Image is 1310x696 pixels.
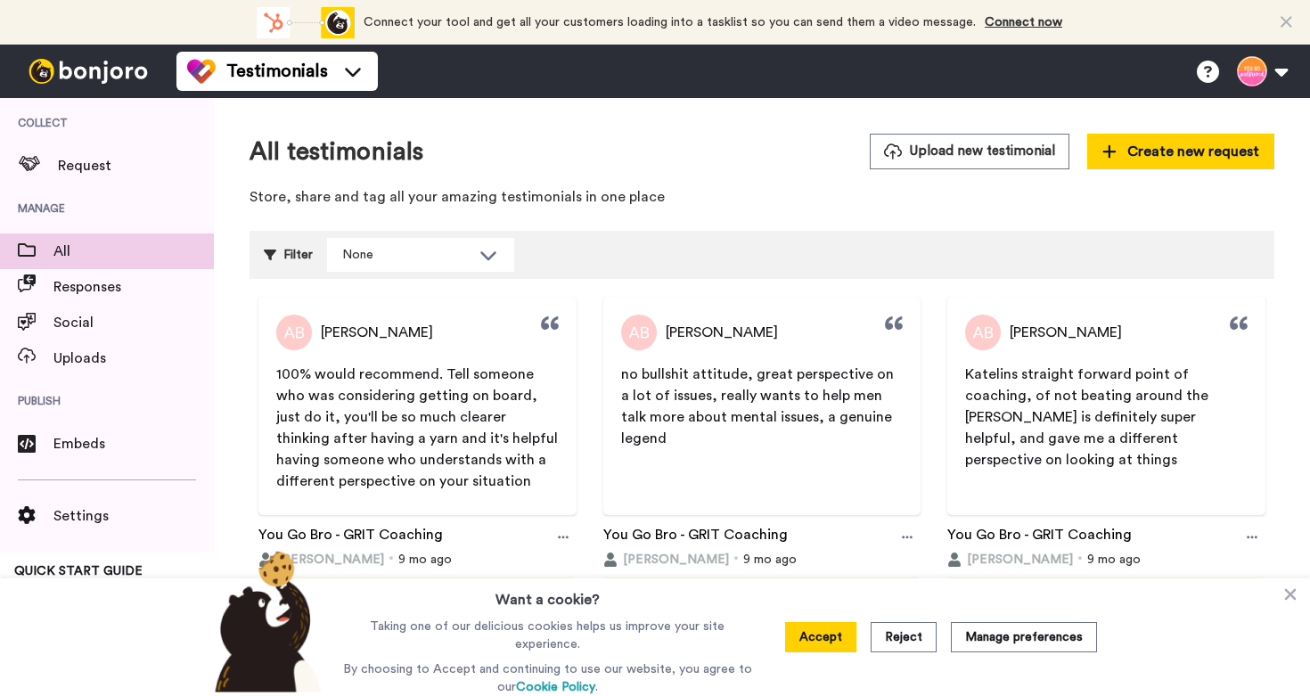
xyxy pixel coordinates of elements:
[14,565,143,577] span: QUICK START GUIDE
[666,322,778,343] span: [PERSON_NAME]
[53,241,214,262] span: All
[339,618,757,653] p: Taking one of our delicious cookies helps us improve your site experience.
[342,246,471,264] div: None
[339,660,757,696] p: By choosing to Accept and continuing to use our website, you agree to our .
[250,187,1274,208] p: Store, share and tag all your amazing testimonials in one place
[53,312,214,333] span: Social
[947,551,1073,569] button: [PERSON_NAME]
[257,7,355,38] div: animation
[53,276,214,298] span: Responses
[258,551,577,569] div: 9 mo ago
[947,551,1265,569] div: 9 mo ago
[1102,141,1259,162] span: Create new request
[623,551,729,569] span: [PERSON_NAME]
[21,59,155,84] img: bj-logo-header-white.svg
[264,238,313,272] div: Filter
[965,367,1212,467] span: Katelins straight forward point of coaching, of not beating around the [PERSON_NAME] is definitel...
[947,524,1132,551] a: You Go Bro - GRIT Coaching
[250,138,423,166] h1: All testimonials
[621,315,657,350] img: Profile Picture
[1087,134,1274,169] button: Create new request
[278,551,384,569] span: [PERSON_NAME]
[226,59,328,84] span: Testimonials
[258,524,443,551] a: You Go Bro - GRIT Coaching
[199,550,331,692] img: bear-with-cookie.png
[321,322,433,343] span: [PERSON_NAME]
[1010,322,1122,343] span: [PERSON_NAME]
[53,433,214,454] span: Embeds
[364,16,976,29] span: Connect your tool and get all your customers loading into a tasklist so you can send them a video...
[985,16,1062,29] a: Connect now
[516,681,595,693] a: Cookie Policy
[187,57,216,86] img: tm-color.svg
[53,348,214,369] span: Uploads
[621,367,897,446] span: no bullshit attitude, great perspective on a lot of issues, really wants to help men talk more ab...
[871,622,937,652] button: Reject
[965,315,1001,350] img: Profile Picture
[603,524,788,551] a: You Go Bro - GRIT Coaching
[276,367,561,488] span: 100% would recommend. Tell someone who was considering getting on board, just do it, you'll be so...
[967,551,1073,569] span: [PERSON_NAME]
[603,551,729,569] button: [PERSON_NAME]
[58,155,214,176] span: Request
[603,551,921,569] div: 9 mo ago
[870,134,1069,168] button: Upload new testimonial
[276,315,312,350] img: Profile Picture
[495,578,600,610] h3: Want a cookie?
[951,622,1097,652] button: Manage preferences
[785,622,856,652] button: Accept
[53,505,214,527] span: Settings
